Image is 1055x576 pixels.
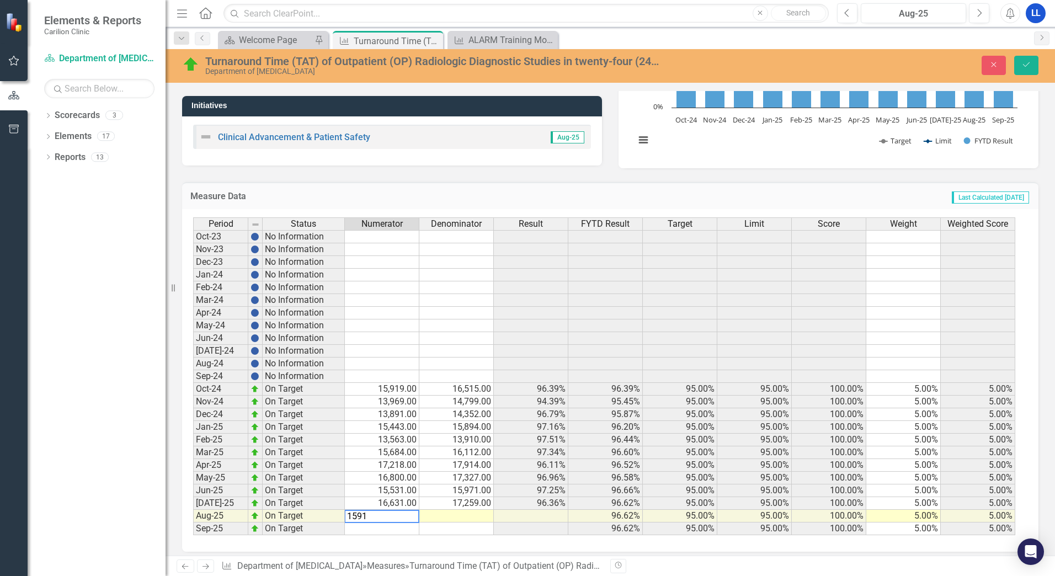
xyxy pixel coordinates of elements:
[494,472,568,484] td: 96.96%
[643,383,717,396] td: 95.00%
[494,484,568,497] td: 97.25%
[419,421,494,434] td: 15,894.00
[494,383,568,396] td: 96.39%
[744,219,764,229] span: Limit
[792,510,866,522] td: 100.00%
[568,459,643,472] td: 96.52%
[866,472,941,484] td: 5.00%
[182,56,200,73] img: On Target
[105,111,123,120] div: 3
[251,372,259,381] img: BgCOk07PiH71IgAAAABJRU5ErkJggg==
[568,421,643,434] td: 96.20%
[291,219,316,229] span: Status
[345,396,419,408] td: 13,969.00
[263,256,345,269] td: No Information
[345,434,419,446] td: 13,563.00
[354,34,440,48] div: Turnaround Time (TAT) of Outpatient (OP) Radiologic Diagnostic Studies in twenty-four (24) hours.
[952,191,1029,204] span: Last Calculated [DATE]
[193,256,248,269] td: Dec-23
[251,397,259,406] img: zOikAAAAAElFTkSuQmCC
[761,115,782,125] text: Jan-25
[193,408,248,421] td: Dec-24
[941,522,1015,535] td: 5.00%
[251,435,259,444] img: zOikAAAAAElFTkSuQmCC
[345,497,419,510] td: 16,631.00
[941,408,1015,421] td: 5.00%
[251,346,259,355] img: BgCOk07PiH71IgAAAABJRU5ErkJggg==
[551,131,584,143] span: Aug-25
[251,232,259,241] img: BgCOk07PiH71IgAAAABJRU5ErkJggg==
[193,281,248,294] td: Feb-24
[361,219,403,229] span: Numerator
[861,3,966,23] button: Aug-25
[193,421,248,434] td: Jan-25
[941,484,1015,497] td: 5.00%
[866,484,941,497] td: 5.00%
[263,243,345,256] td: No Information
[263,319,345,332] td: No Information
[941,396,1015,408] td: 5.00%
[193,459,248,472] td: Apr-25
[717,497,792,510] td: 95.00%
[251,334,259,343] img: BgCOk07PiH71IgAAAABJRU5ErkJggg==
[717,510,792,522] td: 95.00%
[924,136,952,146] button: Show Limit
[963,115,985,125] text: Aug-25
[643,421,717,434] td: 95.00%
[419,484,494,497] td: 15,971.00
[771,6,826,21] button: Search
[345,446,419,459] td: 15,684.00
[221,33,312,47] a: Welcome Page
[263,370,345,383] td: No Information
[55,151,86,164] a: Reports
[866,446,941,459] td: 5.00%
[91,152,109,162] div: 13
[193,446,248,459] td: Mar-25
[263,522,345,535] td: On Target
[675,115,697,125] text: Oct-24
[419,396,494,408] td: 14,799.00
[848,115,870,125] text: Apr-25
[643,472,717,484] td: 95.00%
[568,497,643,510] td: 96.62%
[792,459,866,472] td: 100.00%
[193,383,248,396] td: Oct-24
[941,497,1015,510] td: 5.00%
[653,102,663,111] text: 0%
[251,270,259,279] img: BgCOk07PiH71IgAAAABJRU5ErkJggg==
[193,307,248,319] td: Apr-24
[263,510,345,522] td: On Target
[251,448,259,457] img: zOikAAAAAElFTkSuQmCC
[717,383,792,396] td: 95.00%
[643,459,717,472] td: 95.00%
[209,219,233,229] span: Period
[193,484,248,497] td: Jun-25
[218,132,370,142] a: Clinical Advancement & Patient Safety
[792,421,866,434] td: 100.00%
[431,219,482,229] span: Denominator
[55,109,100,122] a: Scorecards
[792,497,866,510] td: 100.00%
[251,385,259,393] img: zOikAAAAAElFTkSuQmCC
[251,258,259,266] img: BgCOk07PiH71IgAAAABJRU5ErkJggg==
[792,522,866,535] td: 100.00%
[717,446,792,459] td: 95.00%
[494,434,568,446] td: 97.51%
[636,132,651,148] button: View chart menu, Chart
[494,408,568,421] td: 96.79%
[263,484,345,497] td: On Target
[44,27,141,36] small: Carilion Clinic
[876,115,899,125] text: May-25
[263,281,345,294] td: No Information
[193,497,248,510] td: [DATE]-25
[345,472,419,484] td: 16,800.00
[866,522,941,535] td: 5.00%
[905,115,927,125] text: Jun-25
[494,497,568,510] td: 96.36%
[97,132,115,141] div: 17
[941,383,1015,396] td: 5.00%
[717,408,792,421] td: 95.00%
[345,408,419,421] td: 13,891.00
[930,115,961,125] text: [DATE]-25
[818,219,840,229] span: Score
